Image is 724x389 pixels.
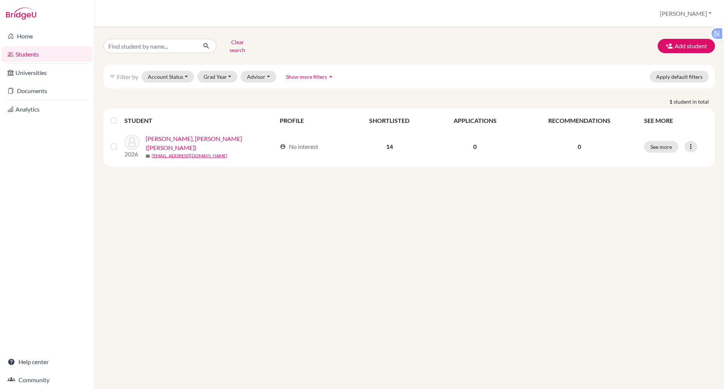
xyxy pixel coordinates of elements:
[286,74,327,80] span: Show more filters
[348,130,431,164] td: 14
[2,65,92,80] a: Universities
[524,142,635,151] p: 0
[650,71,709,83] button: Apply default filters
[431,130,519,164] td: 0
[146,154,150,158] span: mail
[644,141,678,153] button: See more
[241,71,276,83] button: Advisor
[279,71,341,83] button: Show more filtersarrow_drop_up
[141,71,194,83] button: Account Status
[657,6,715,21] button: [PERSON_NAME]
[2,83,92,98] a: Documents
[124,150,140,159] p: 2026
[2,29,92,44] a: Home
[2,47,92,62] a: Students
[519,112,640,130] th: RECOMMENDATIONS
[117,73,138,80] span: Filter by
[146,134,276,152] a: [PERSON_NAME], [PERSON_NAME] ([PERSON_NAME])
[216,36,258,56] button: Clear search
[197,71,238,83] button: Grad Year
[124,135,140,150] img: Kim, Donghuie (Leo)
[669,98,673,106] strong: 1
[109,74,115,80] i: filter_list
[280,144,286,150] span: account_circle
[2,354,92,369] a: Help center
[2,102,92,117] a: Analytics
[280,142,318,151] div: No interest
[275,112,348,130] th: PROFILE
[348,112,431,130] th: SHORTLISTED
[327,73,334,80] i: arrow_drop_up
[431,112,519,130] th: APPLICATIONS
[658,39,715,53] button: Add student
[673,98,715,106] span: student in total
[6,8,36,20] img: Bridge-U
[124,112,275,130] th: STUDENT
[2,372,92,387] a: Community
[152,152,227,159] a: [EMAIL_ADDRESS][DOMAIN_NAME]
[640,112,712,130] th: SEE MORE
[103,39,197,53] input: Find student by name...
